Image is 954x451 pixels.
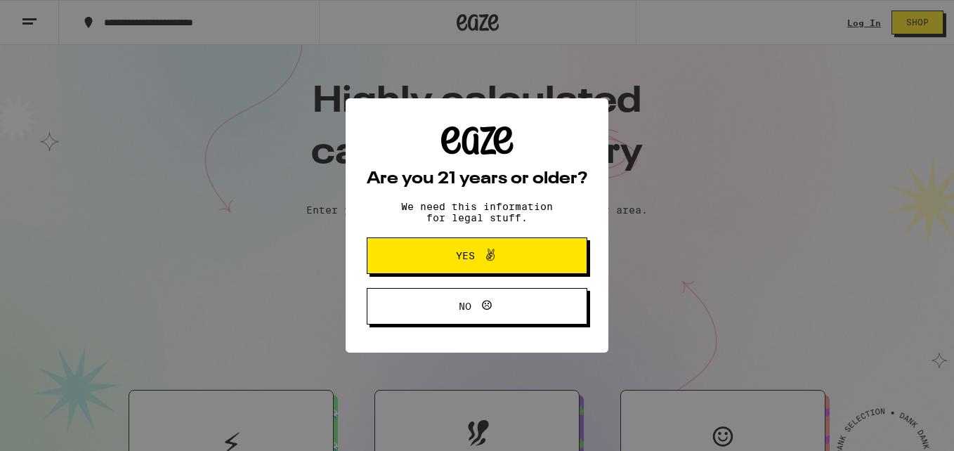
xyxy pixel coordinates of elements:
p: We need this information for legal stuff. [389,201,565,223]
button: Yes [367,237,587,274]
span: Yes [456,251,475,261]
span: Hi. Need any help? [8,10,101,21]
h2: Are you 21 years or older? [367,171,587,188]
span: No [459,301,471,311]
button: No [367,288,587,325]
